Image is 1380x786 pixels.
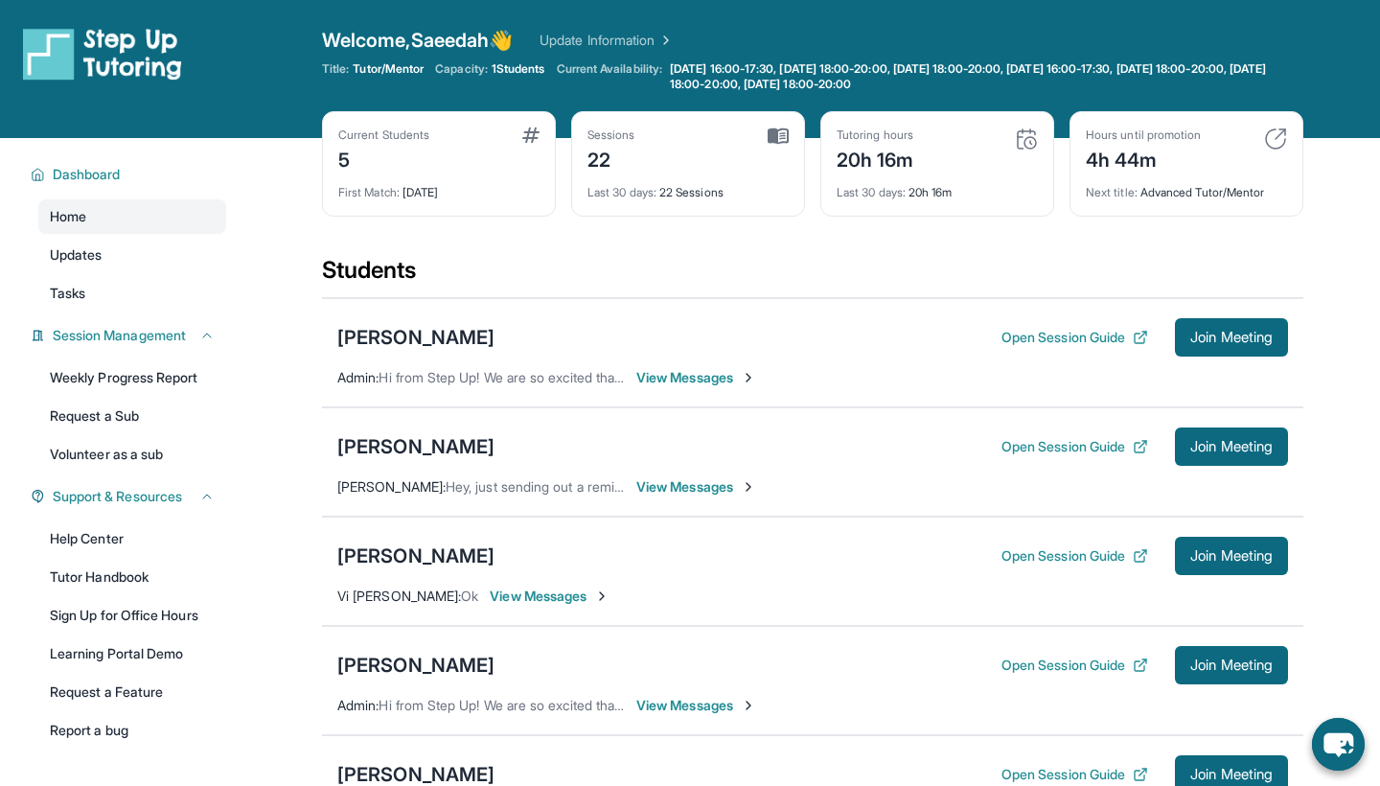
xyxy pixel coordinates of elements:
span: Next title : [1086,185,1138,199]
span: View Messages [490,587,609,606]
button: Session Management [45,326,215,345]
span: Updates [50,245,103,265]
span: First Match : [338,185,400,199]
img: card [1015,127,1038,150]
div: Current Students [338,127,429,143]
button: Support & Resources [45,487,215,506]
span: Join Meeting [1190,769,1273,780]
button: Join Meeting [1175,537,1288,575]
button: Open Session Guide [1001,546,1148,566]
span: [DATE] 16:00-17:30, [DATE] 18:00-20:00, [DATE] 18:00-20:00, [DATE] 16:00-17:30, [DATE] 18:00-20:0... [670,61,1299,92]
img: Chevron-Right [594,589,609,604]
div: Hours until promotion [1086,127,1201,143]
span: Join Meeting [1190,332,1273,343]
div: 22 [587,143,635,173]
span: [PERSON_NAME] : [337,478,446,495]
span: Tutor/Mentor [353,61,424,77]
a: Volunteer as a sub [38,437,226,472]
a: Weekly Progress Report [38,360,226,395]
span: Tasks [50,284,85,303]
img: Chevron-Right [741,370,756,385]
a: Home [38,199,226,234]
img: logo [23,27,182,81]
div: Advanced Tutor/Mentor [1086,173,1287,200]
a: Learning Portal Demo [38,636,226,671]
button: chat-button [1312,718,1365,771]
div: [PERSON_NAME] [337,324,494,351]
span: Last 30 days : [837,185,906,199]
a: Update Information [540,31,674,50]
span: Home [50,207,86,226]
a: Request a Sub [38,399,226,433]
span: View Messages [636,696,756,715]
span: Welcome, Saeedah 👋 [322,27,513,54]
a: Report a bug [38,713,226,748]
div: 20h 16m [837,173,1038,200]
div: Students [322,255,1303,297]
div: [PERSON_NAME] [337,433,494,460]
div: 20h 16m [837,143,914,173]
button: Open Session Guide [1001,656,1148,675]
img: Chevron Right [655,31,674,50]
div: [PERSON_NAME] [337,652,494,679]
span: View Messages [636,368,756,387]
div: Sessions [587,127,635,143]
button: Open Session Guide [1001,328,1148,347]
img: Chevron-Right [741,479,756,495]
button: Join Meeting [1175,318,1288,357]
span: Join Meeting [1190,550,1273,562]
a: Request a Feature [38,675,226,709]
a: [DATE] 16:00-17:30, [DATE] 18:00-20:00, [DATE] 18:00-20:00, [DATE] 16:00-17:30, [DATE] 18:00-20:0... [666,61,1303,92]
a: Help Center [38,521,226,556]
span: Session Management [53,326,186,345]
img: card [768,127,789,145]
img: card [522,127,540,143]
span: Support & Resources [53,487,182,506]
span: Join Meeting [1190,441,1273,452]
div: 5 [338,143,429,173]
button: Join Meeting [1175,646,1288,684]
button: Open Session Guide [1001,437,1148,456]
a: Updates [38,238,226,272]
span: Dashboard [53,165,121,184]
span: Admin : [337,369,379,385]
span: Last 30 days : [587,185,656,199]
span: Current Availability: [557,61,662,92]
span: Title: [322,61,349,77]
span: Admin : [337,697,379,713]
div: 4h 44m [1086,143,1201,173]
button: Dashboard [45,165,215,184]
div: Tutoring hours [837,127,914,143]
a: Tutor Handbook [38,560,226,594]
span: Hey, just sending out a reminder for [DATE] tutoring session from 6-7pm. [446,478,886,495]
span: Vi [PERSON_NAME] : [337,588,461,604]
button: Join Meeting [1175,428,1288,466]
span: 1 Students [492,61,545,77]
div: 22 Sessions [587,173,789,200]
span: Join Meeting [1190,659,1273,671]
button: Open Session Guide [1001,765,1148,784]
a: Tasks [38,276,226,311]
img: card [1264,127,1287,150]
div: [DATE] [338,173,540,200]
div: [PERSON_NAME] [337,543,494,569]
span: Capacity: [435,61,488,77]
span: Ok [461,588,478,604]
img: Chevron-Right [741,698,756,713]
a: Sign Up for Office Hours [38,598,226,633]
span: View Messages [636,477,756,497]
